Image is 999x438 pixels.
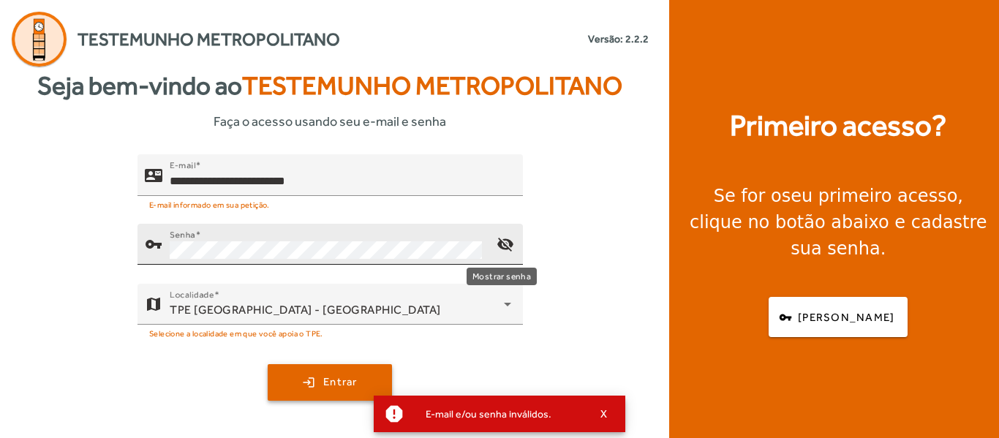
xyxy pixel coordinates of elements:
span: X [600,407,608,420]
span: TPE [GEOGRAPHIC_DATA] - [GEOGRAPHIC_DATA] [170,303,441,317]
div: Mostrar senha [467,268,537,285]
button: X [586,407,622,420]
strong: Seja bem-vindo ao [37,67,622,105]
mat-label: E-mail [170,159,195,170]
strong: seu primeiro acesso [782,186,958,206]
mat-hint: E-mail informado em sua petição. [149,196,270,212]
button: [PERSON_NAME] [769,297,908,337]
div: E-mail e/ou senha inválidos. [414,404,586,424]
img: Logo Agenda [12,12,67,67]
mat-hint: Selecione a localidade em que você apoia o TPE. [149,325,323,341]
span: Faça o acesso usando seu e-mail e senha [214,111,446,131]
mat-label: Senha [170,229,195,239]
div: Se for o , clique no botão abaixo e cadastre sua senha. [687,183,990,262]
span: Testemunho Metropolitano [78,26,340,53]
span: [PERSON_NAME] [798,309,894,326]
mat-icon: vpn_key [145,235,162,253]
small: Versão: 2.2.2 [588,31,649,47]
button: Entrar [268,364,392,401]
mat-icon: report [383,403,405,425]
mat-label: Localidade [170,289,214,299]
mat-icon: contact_mail [145,166,162,184]
span: Entrar [323,374,358,390]
mat-icon: map [145,295,162,313]
mat-icon: visibility_off [488,227,523,262]
span: Testemunho Metropolitano [242,71,622,100]
strong: Primeiro acesso? [730,104,946,148]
